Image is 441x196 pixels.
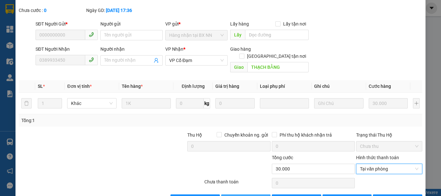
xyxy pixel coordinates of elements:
span: kg [204,98,210,108]
div: SĐT Người Gửi [36,20,98,27]
div: Trạng thái Thu Hộ [356,131,422,139]
div: Ngày GD: [86,7,152,14]
span: Tên hàng [122,84,143,89]
span: Khác [71,98,112,108]
th: Loại phụ phí [257,80,312,93]
button: plus [413,98,420,108]
li: Cổ Đạm, xã [GEOGRAPHIC_DATA], [GEOGRAPHIC_DATA] [60,16,270,24]
input: Ghi Chú [314,98,363,108]
b: [DATE] 17:36 [106,8,132,13]
span: [GEOGRAPHIC_DATA] tận nơi [244,53,309,60]
div: VP gửi [165,20,228,27]
div: Chưa thanh toán [204,178,271,190]
span: Phí thu hộ khách nhận trả [277,131,334,139]
span: Thu Hộ [187,132,202,138]
span: Tại văn phòng [360,164,418,174]
span: Chuyển khoản ng. gửi [222,131,271,139]
span: Định lượng [182,84,205,89]
input: Dọc đường [247,62,309,72]
input: 0 [215,98,255,108]
div: SĐT Người Nhận [36,46,98,53]
label: Hình thức thanh toán [356,155,399,160]
span: Lấy [230,30,245,40]
div: Người gửi [100,20,163,27]
span: VP Cổ Đạm [169,56,224,65]
span: Giao hàng [230,46,251,52]
span: Tổng cước [272,155,293,160]
span: Lấy hàng [230,21,249,26]
div: Chưa cước : [19,7,85,14]
span: Giao [230,62,247,72]
div: Người nhận [100,46,163,53]
li: Hotline: 1900252555 [60,24,270,32]
span: SL [38,84,43,89]
input: 0 [369,98,408,108]
span: Chưa thu [360,141,418,151]
img: logo.jpg [8,8,40,40]
input: Dọc đường [245,30,309,40]
span: Lấy tận nơi [281,20,309,27]
span: Đơn vị tính [67,84,91,89]
span: Cước hàng [369,84,391,89]
div: Tổng: 1 [21,117,171,124]
b: 0 [44,8,46,13]
span: phone [89,57,94,62]
b: GỬI : VP [GEOGRAPHIC_DATA] [8,47,96,68]
span: user-add [154,58,159,63]
th: Ghi chú [312,80,366,93]
span: VP Nhận [165,46,183,52]
span: Giá trị hàng [215,84,239,89]
span: Hàng nhận tại BX NN [169,30,224,40]
input: VD: Bàn, Ghế [122,98,171,108]
span: phone [89,32,94,37]
button: delete [21,98,32,108]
